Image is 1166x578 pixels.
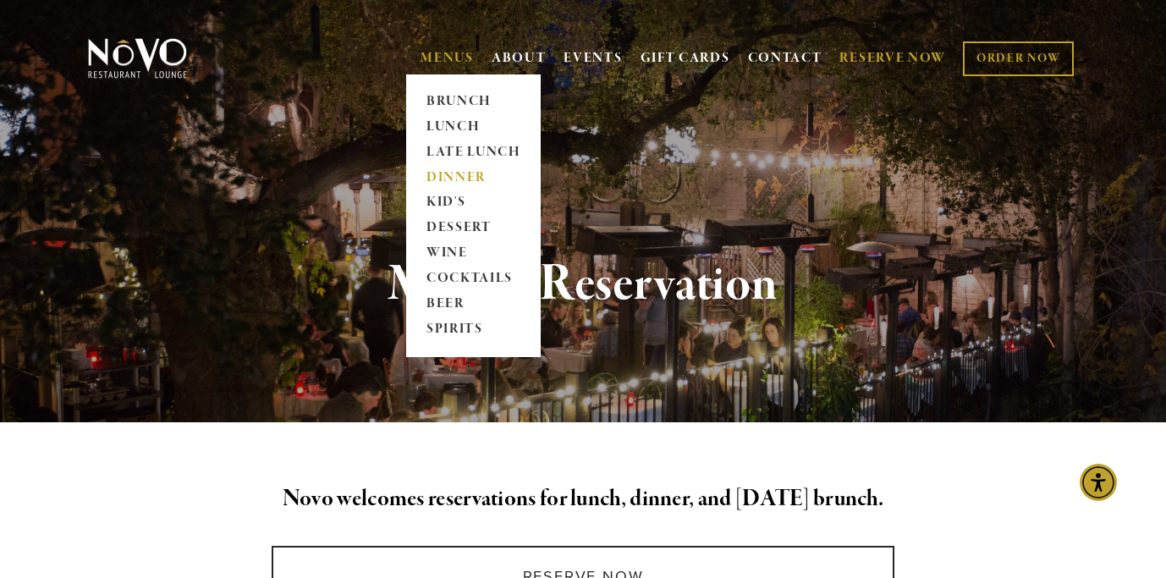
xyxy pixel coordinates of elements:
[839,42,946,74] a: RESERVE NOW
[421,89,526,114] a: BRUNCH
[421,241,526,267] a: WINE
[85,37,190,80] img: Novo Restaurant &amp; Lounge
[421,114,526,140] a: LUNCH
[421,267,526,292] a: COCKTAILS
[421,216,526,241] a: DESSERT
[1080,464,1117,501] div: Accessibility Menu
[641,42,730,74] a: GIFT CARDS
[421,190,526,216] a: KID'S
[421,317,526,343] a: SPIRITS
[421,165,526,190] a: DINNER
[421,292,526,317] a: BEER
[114,482,1051,517] h2: Novo welcomes reservations for lunch, dinner, and [DATE] brunch.
[963,41,1074,76] a: ORDER NOW
[388,252,778,317] strong: Make a Reservation
[564,50,622,67] a: EVENTS
[421,50,474,67] a: MENUS
[421,140,526,165] a: LATE LUNCH
[748,42,822,74] a: CONTACT
[492,50,547,67] a: ABOUT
